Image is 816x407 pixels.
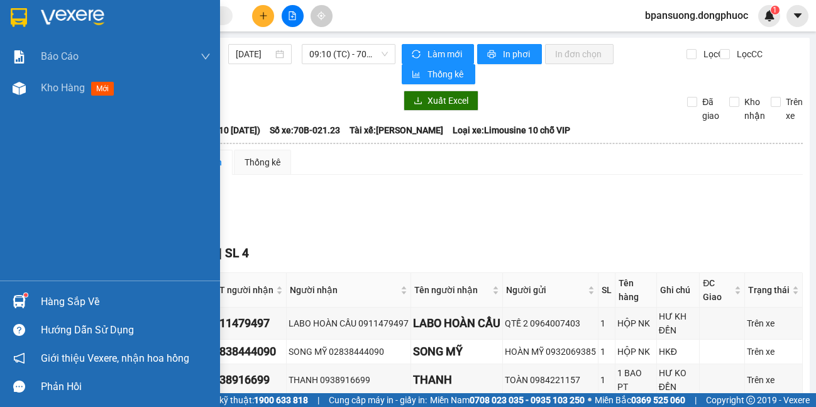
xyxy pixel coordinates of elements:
[402,44,474,64] button: syncLàm mới
[411,308,503,340] td: LABO HOÀN CẦU
[13,50,26,64] img: solution-icon
[600,316,613,330] div: 1
[414,96,422,106] span: download
[695,393,697,407] span: |
[11,8,27,27] img: logo-vxr
[13,82,26,95] img: warehouse-icon
[309,45,388,64] span: 09:10 (TC) - 70B-021.23
[600,345,613,359] div: 1
[236,47,273,61] input: 14/10/2025
[41,293,211,311] div: Hàng sắp về
[13,295,26,308] img: warehouse-icon
[290,283,398,297] span: Người nhận
[411,364,503,396] td: THANH
[503,47,532,61] span: In phơi
[225,246,249,260] span: SL 4
[24,293,28,297] sup: 1
[288,11,297,20] span: file-add
[615,273,657,308] th: Tên hàng
[697,95,724,123] span: Đã giao
[477,44,542,64] button: printerIn phơi
[617,316,654,330] div: HỘP NK
[219,246,222,260] span: |
[41,321,211,340] div: Hướng dẫn sử dụng
[617,345,654,359] div: HỘP NK
[595,393,685,407] span: Miền Bắc
[786,5,808,27] button: caret-down
[773,6,777,14] span: 1
[600,373,613,387] div: 1
[13,324,25,336] span: question-circle
[289,345,409,359] div: SONG MỸ 02838444090
[739,95,770,123] span: Kho nhận
[732,47,764,61] span: Lọc CC
[411,340,503,364] td: SONG MỸ
[41,48,79,64] span: Báo cáo
[270,123,340,137] span: Số xe: 70B-021.23
[289,373,409,387] div: THANH 0938916699
[659,309,698,337] div: HƯ KH ĐỀN
[259,11,268,20] span: plus
[252,5,274,27] button: plus
[414,283,490,297] span: Tên người nhận
[41,377,211,396] div: Phản hồi
[781,95,808,123] span: Trên xe
[207,315,284,332] div: 0911479497
[617,366,654,394] div: 1 BAO PT
[747,345,800,359] div: Trên xe
[205,340,287,364] td: 02838444090
[413,343,500,360] div: SONG MỸ
[748,283,790,297] span: Trạng thái
[207,371,284,389] div: 0938916699
[413,315,500,332] div: LABO HOÀN CẦU
[430,393,585,407] span: Miền Nam
[350,123,443,137] span: Tài xế: [PERSON_NAME]
[413,371,500,389] div: THANH
[635,8,758,23] span: bpansuong.dongphuoc
[205,308,287,340] td: 0911479497
[453,123,570,137] span: Loại xe: Limousine 10 chỗ VIP
[487,50,498,60] span: printer
[505,316,596,330] div: QTẾ 2 0964007403
[588,398,592,403] span: ⚪️
[659,366,698,394] div: HƯ KO ĐỀN
[792,10,803,21] span: caret-down
[317,393,319,407] span: |
[747,373,800,387] div: Trên xe
[329,393,427,407] span: Cung cấp máy in - giấy in:
[91,82,114,96] span: mới
[746,396,755,404] span: copyright
[207,343,284,360] div: 02838444090
[598,273,615,308] th: SL
[412,70,422,80] span: bar-chart
[205,364,287,396] td: 0938916699
[470,395,585,405] strong: 0708 023 035 - 0935 103 250
[505,373,596,387] div: TOÀN 0984221157
[41,82,85,94] span: Kho hàng
[289,316,409,330] div: LABO HOÀN CẦU 0911479497
[192,393,308,407] span: Hỗ trợ kỹ thuật:
[659,345,698,359] div: HKĐ
[703,276,732,304] span: ĐC Giao
[13,381,25,393] span: message
[506,283,585,297] span: Người gửi
[282,5,304,27] button: file-add
[412,50,422,60] span: sync
[545,44,614,64] button: In đơn chọn
[427,67,465,81] span: Thống kê
[631,395,685,405] strong: 0369 525 060
[13,352,25,364] span: notification
[427,94,468,108] span: Xuất Excel
[317,11,326,20] span: aim
[254,395,308,405] strong: 1900 633 818
[208,283,273,297] span: SĐT người nhận
[201,52,211,62] span: down
[747,316,800,330] div: Trên xe
[245,155,280,169] div: Thống kê
[505,345,596,359] div: HOÀN MỸ 0932069385
[41,350,189,366] span: Giới thiệu Vexere, nhận hoa hồng
[698,47,731,61] span: Lọc CR
[402,64,475,84] button: bar-chartThống kê
[771,6,780,14] sup: 1
[657,273,700,308] th: Ghi chú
